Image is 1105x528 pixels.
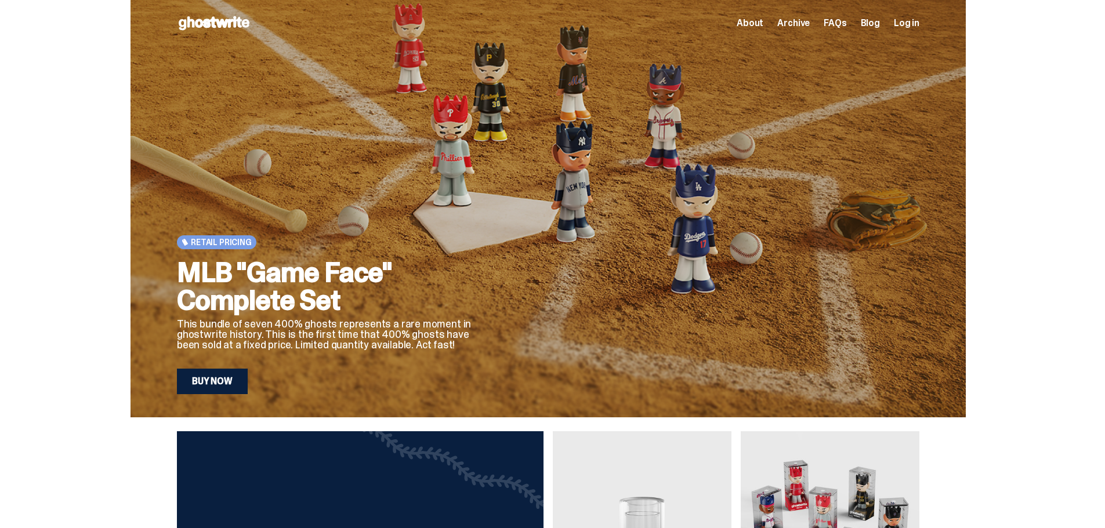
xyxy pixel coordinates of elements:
a: Buy Now [177,369,248,394]
a: Archive [777,19,810,28]
span: Retail Pricing [191,238,252,247]
a: Blog [861,19,880,28]
a: About [737,19,763,28]
h2: MLB "Game Face" Complete Set [177,258,479,314]
p: This bundle of seven 400% ghosts represents a rare moment in ghostwrite history. This is the firs... [177,319,479,350]
a: FAQs [824,19,846,28]
a: Log in [894,19,919,28]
